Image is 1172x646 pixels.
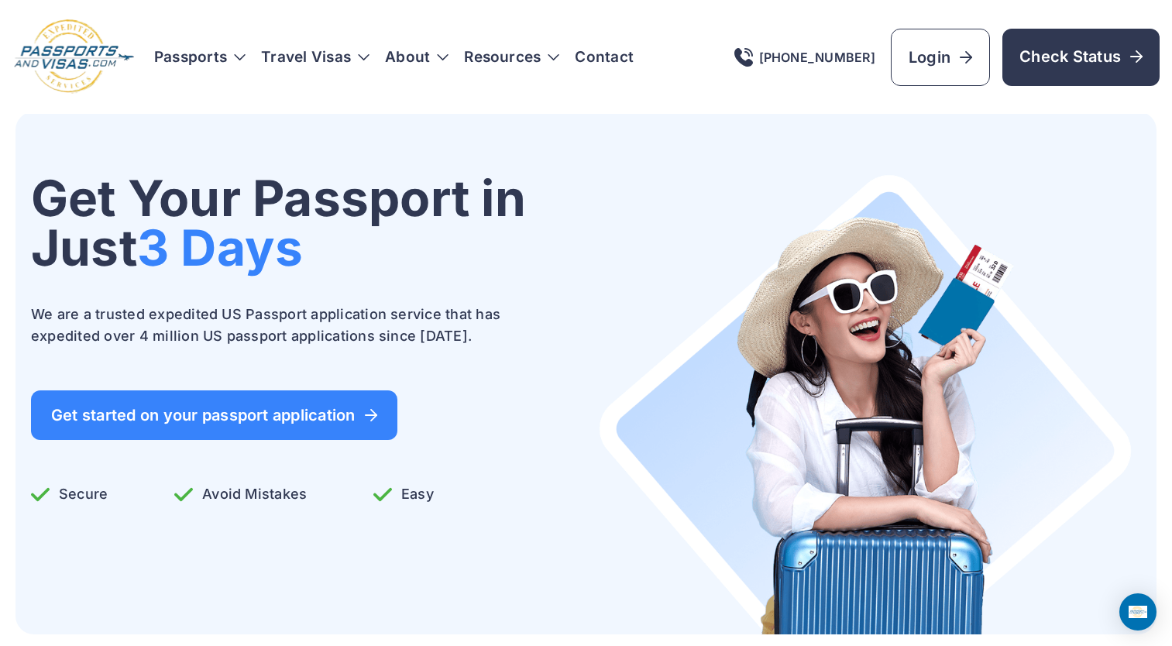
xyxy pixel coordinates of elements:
h1: Get Your Passport in Just [31,174,527,273]
span: 3 Days [137,218,303,277]
p: Avoid Mistakes [174,483,307,505]
span: Get started on your passport application [51,407,377,423]
a: [PHONE_NUMBER] [734,48,875,67]
span: Check Status [1019,46,1143,67]
h3: Resources [464,50,559,65]
div: Open Intercom Messenger [1119,593,1157,631]
a: About [385,50,430,65]
a: Login [891,29,990,86]
p: Easy [373,483,434,505]
h3: Travel Visas [261,50,369,65]
h3: Passports [154,50,246,65]
p: Secure [31,483,108,505]
span: Login [909,46,972,68]
p: We are a trusted expedited US Passport application service that has expedited over 4 million US p... [31,304,527,347]
img: Where can I get a Passport Near Me? [598,174,1132,634]
a: Get started on your passport application [31,390,397,440]
a: Contact [575,50,634,65]
img: Logo [12,19,136,95]
a: Check Status [1002,29,1160,86]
